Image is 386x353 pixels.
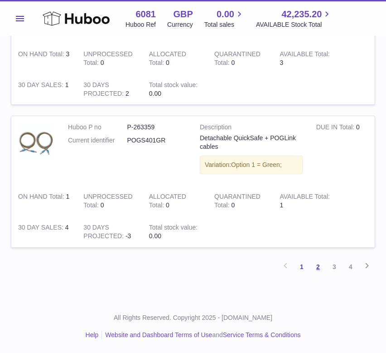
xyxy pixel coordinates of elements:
a: Service Terms & Conditions [223,331,301,338]
div: Variation: [200,156,303,174]
td: 0 [309,116,375,186]
strong: 30 DAYS PROJECTED [83,224,125,242]
span: 0.00 [149,90,161,97]
strong: AVAILABLE Total [280,193,330,202]
td: -3 [77,216,142,247]
a: 4 [343,259,359,275]
p: All Rights Reserved. Copyright 2025 - [DOMAIN_NAME] [7,314,379,322]
a: 1 [294,259,310,275]
td: 3 [273,43,338,74]
div: Huboo Ref [125,20,156,29]
strong: DUE IN Total [316,123,356,133]
strong: Total stock value [149,224,198,233]
img: product image [18,123,54,159]
strong: GBP [173,8,193,20]
div: Currency [167,20,193,29]
td: 1 [273,186,338,216]
strong: ALLOCATED Total [149,50,186,69]
strong: UNPROCESSED Total [83,50,132,69]
td: 0 [77,186,142,216]
td: 0 [77,43,142,74]
li: and [102,331,300,339]
span: 0 [231,59,235,66]
dd: P-263359 [127,123,187,132]
a: 3 [326,259,343,275]
strong: AVAILABLE Total [280,50,330,60]
strong: ON HAND Total [18,193,66,202]
td: 3 [11,43,77,74]
td: 0 [142,43,207,74]
strong: UNPROCESSED Total [83,193,132,211]
dt: Huboo P no [68,123,127,132]
td: 4 [11,216,77,247]
a: Help [86,331,99,338]
span: 0.00 [149,232,161,240]
strong: Description [200,123,303,134]
td: 1 [11,74,77,105]
a: 42,235.20 AVAILABLE Stock Total [256,8,333,29]
strong: QUARANTINED Total [214,193,261,211]
strong: Total stock value [149,81,198,91]
strong: QUARANTINED Total [214,50,261,69]
dt: Current identifier [68,136,127,145]
strong: ON HAND Total [18,50,66,60]
span: Option 1 = Green; [231,161,282,168]
strong: 6081 [135,8,156,20]
span: 0 [231,201,235,209]
strong: 30 DAY SALES [18,224,65,233]
div: Detachable QuickSafe + POGLink cables [200,134,303,151]
dd: POGS401GR [127,136,187,145]
strong: 30 DAYS PROJECTED [83,81,125,99]
a: Website and Dashboard Terms of Use [105,331,212,338]
strong: ALLOCATED Total [149,193,186,211]
strong: 30 DAY SALES [18,81,65,91]
td: 2 [77,74,142,105]
td: 1 [11,186,77,216]
span: 0.00 [217,8,234,20]
a: 2 [310,259,326,275]
span: AVAILABLE Stock Total [256,20,333,29]
span: 42,235.20 [281,8,322,20]
span: Total sales [204,20,245,29]
a: 0.00 Total sales [204,8,245,29]
td: 0 [142,186,207,216]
